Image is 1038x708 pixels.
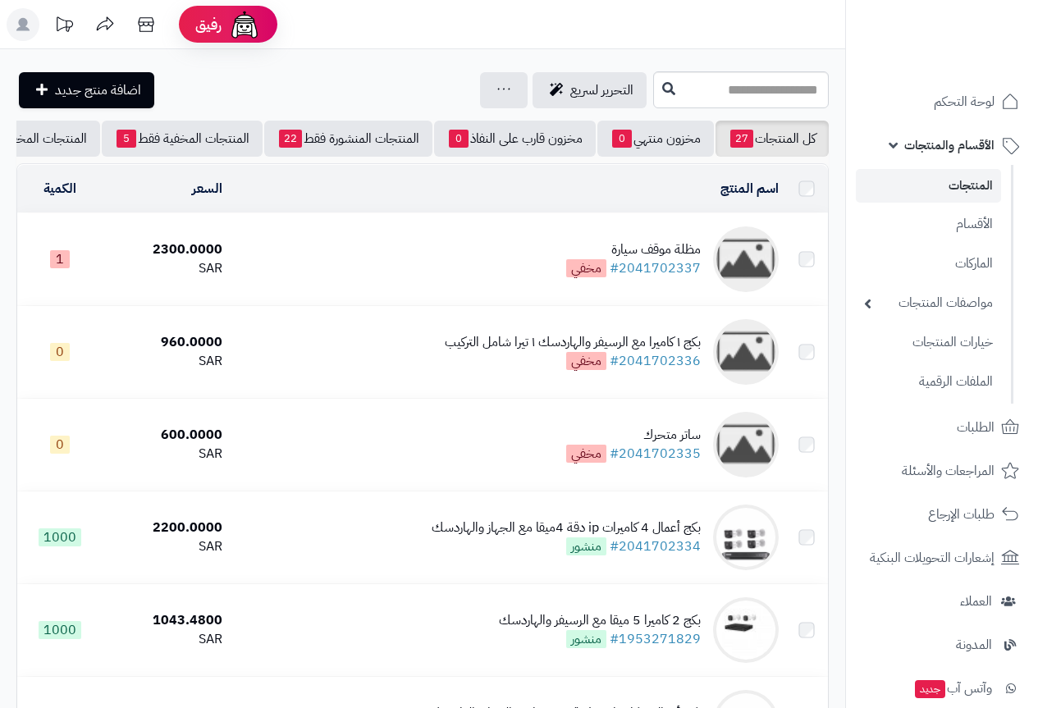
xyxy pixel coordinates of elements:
span: 1000 [39,528,81,546]
div: SAR [109,537,222,556]
div: 600.0000 [109,426,222,445]
a: الطلبات [856,408,1028,447]
a: إشعارات التحويلات البنكية [856,538,1028,578]
a: اضافة منتج جديد [19,72,154,108]
a: السعر [192,179,222,199]
div: بكج ١ كاميرا مع الرسيفر والهاردسك ١ تيرا شامل التركيب [445,333,701,352]
span: 0 [50,343,70,361]
a: مواصفات المنتجات [856,285,1001,321]
img: بكج ١ كاميرا مع الرسيفر والهاردسك ١ تيرا شامل التركيب [713,319,779,385]
a: وآتس آبجديد [856,669,1028,708]
a: الكمية [43,179,76,199]
a: #2041702334 [610,537,701,556]
a: التحرير لسريع [533,72,647,108]
a: #2041702336 [610,351,701,371]
div: بكج 2 كاميرا 5 ميقا مع الرسيفر والهاردسك [499,611,701,630]
span: 1000 [39,621,81,639]
div: 2300.0000 [109,240,222,259]
div: SAR [109,445,222,464]
a: خيارات المنتجات [856,325,1001,360]
a: كل المنتجات27 [716,121,829,157]
span: الأقسام والمنتجات [904,134,995,157]
a: المنتجات المخفية فقط5 [102,121,263,157]
a: الماركات [856,246,1001,281]
span: رفيق [195,15,222,34]
span: 5 [117,130,136,148]
span: المراجعات والأسئلة [902,459,995,482]
img: بكج أعمال 4 كاميرات ip دقة 4ميقا مع الجهاز والهاردسك [713,505,779,570]
a: اسم المنتج [720,179,779,199]
span: وآتس آب [913,677,992,700]
span: الطلبات [957,416,995,439]
img: مظلة موقف سيارة [713,226,779,292]
span: العملاء [960,590,992,613]
a: #2041702337 [610,258,701,278]
span: 22 [279,130,302,148]
span: المدونة [956,633,992,656]
div: 2200.0000 [109,518,222,537]
a: المنتجات المنشورة فقط22 [264,121,432,157]
img: logo-2.png [926,12,1022,47]
a: الأقسام [856,207,1001,242]
span: لوحة التحكم [934,90,995,113]
a: المنتجات [856,169,1001,203]
span: 0 [449,130,469,148]
span: مخفي [566,445,606,463]
a: المراجعات والأسئلة [856,451,1028,491]
div: 1043.4800 [109,611,222,630]
img: ساتر متحرك [713,412,779,477]
div: 960.0000 [109,333,222,352]
div: ساتر متحرك [566,426,701,445]
a: طلبات الإرجاع [856,495,1028,534]
span: منشور [566,630,606,648]
div: SAR [109,630,222,649]
a: الملفات الرقمية [856,364,1001,400]
div: مظلة موقف سيارة [566,240,701,259]
a: مخزون منتهي0 [597,121,714,157]
span: التحرير لسريع [570,80,633,100]
span: 0 [612,130,632,148]
span: منشور [566,537,606,555]
span: 1 [50,250,70,268]
span: طلبات الإرجاع [928,503,995,526]
div: بكج أعمال 4 كاميرات ip دقة 4ميقا مع الجهاز والهاردسك [432,518,701,537]
img: بكج 2 كاميرا 5 ميقا مع الرسيفر والهاردسك [713,597,779,663]
div: SAR [109,352,222,371]
a: تحديثات المنصة [43,8,85,45]
a: مخزون قارب على النفاذ0 [434,121,596,157]
a: المدونة [856,625,1028,665]
a: #2041702335 [610,444,701,464]
img: ai-face.png [228,8,261,41]
a: لوحة التحكم [856,82,1028,121]
a: #1953271829 [610,629,701,649]
span: جديد [915,680,945,698]
div: SAR [109,259,222,278]
span: مخفي [566,259,606,277]
span: إشعارات التحويلات البنكية [870,546,995,569]
span: مخفي [566,352,606,370]
span: 27 [730,130,753,148]
span: اضافة منتج جديد [55,80,141,100]
span: 0 [50,436,70,454]
a: العملاء [856,582,1028,621]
